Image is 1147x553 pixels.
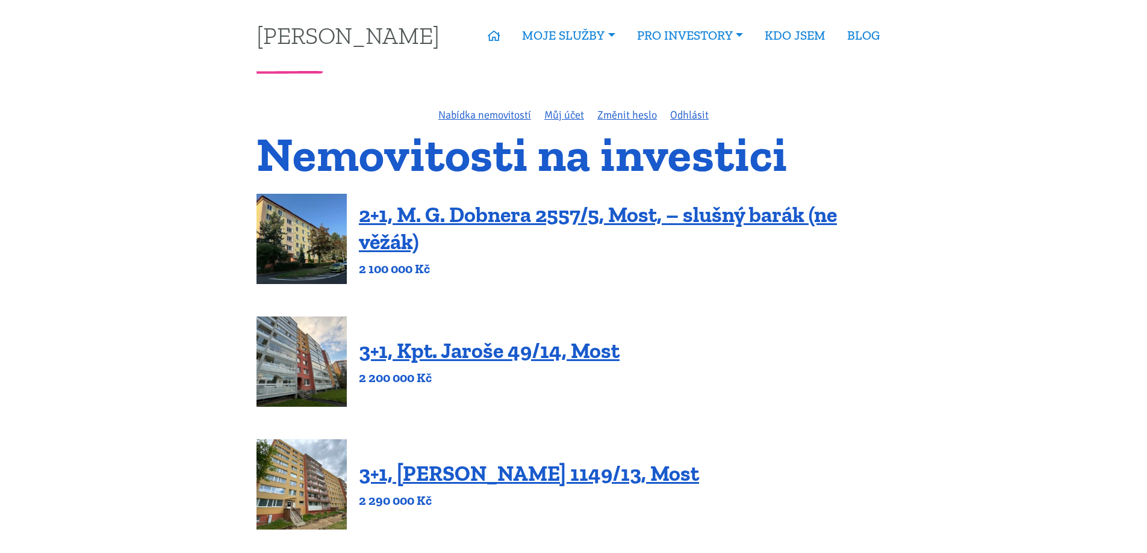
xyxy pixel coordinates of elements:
a: [PERSON_NAME] [256,23,440,47]
a: 3+1, [PERSON_NAME] 1149/13, Most [359,460,699,486]
a: Můj účet [544,108,584,122]
a: 2+1, M. G. Dobnera 2557/5, Most, – slušný barák (ne věžák) [359,202,837,255]
a: KDO JSEM [754,22,836,49]
p: 2 200 000 Kč [359,369,620,386]
a: Odhlásit [670,108,709,122]
h1: Nemovitosti na investici [256,134,891,175]
a: Změnit heslo [597,108,657,122]
p: 2 290 000 Kč [359,492,699,509]
a: BLOG [836,22,891,49]
a: MOJE SLUŽBY [511,22,626,49]
a: Nabídka nemovitostí [438,108,531,122]
a: PRO INVESTORY [626,22,754,49]
a: 3+1, Kpt. Jaroše 49/14, Most [359,338,620,363]
p: 2 100 000 Kč [359,261,891,277]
